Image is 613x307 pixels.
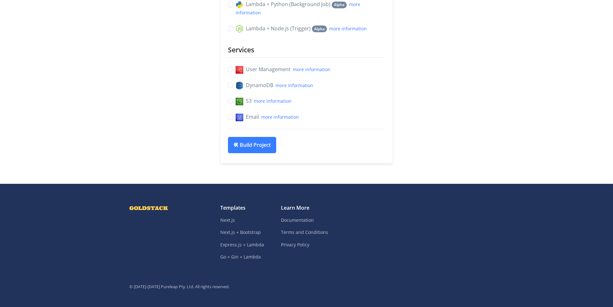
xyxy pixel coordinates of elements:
[236,25,243,33] img: nodejs.svg
[236,82,243,89] img: dynamodb.svg
[236,65,330,74] label: User Management
[276,82,313,88] a: more information
[281,239,332,251] a: Privacy Policy
[281,204,332,211] h5: Learn More
[220,214,271,226] a: Next.js
[129,205,168,211] span: GOLDSTACK
[281,226,332,238] a: Terms and Conditions
[220,239,271,251] a: Express.js + Lambda
[236,25,367,33] label: Lambda + Node.js (Trigger)
[129,283,302,290] p: © [DATE]-[DATE] Pureleap Pty. Ltd. All rights reserved.
[254,98,291,104] a: more information
[236,81,313,90] label: DynamoDB
[312,26,327,32] span: Alpha
[281,214,332,226] a: Documentation
[236,66,243,74] img: cognito.svg
[332,2,347,8] span: Alpha
[236,0,385,17] label: Lambda + Python (Background Job)
[220,226,271,238] a: Next.js + Bootstrap
[236,113,299,121] label: Email
[236,98,243,105] img: svg%3e
[236,114,243,121] img: svg%3e
[220,204,271,211] h5: Templates
[228,137,276,153] button: 🛠 Build Project
[236,97,291,105] label: S3
[220,251,271,263] a: Go + Gin + Lambda
[293,66,330,72] a: more information
[228,45,385,55] h2: Services
[236,1,243,9] img: python.svg
[261,114,299,120] a: more information
[329,26,367,32] a: more information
